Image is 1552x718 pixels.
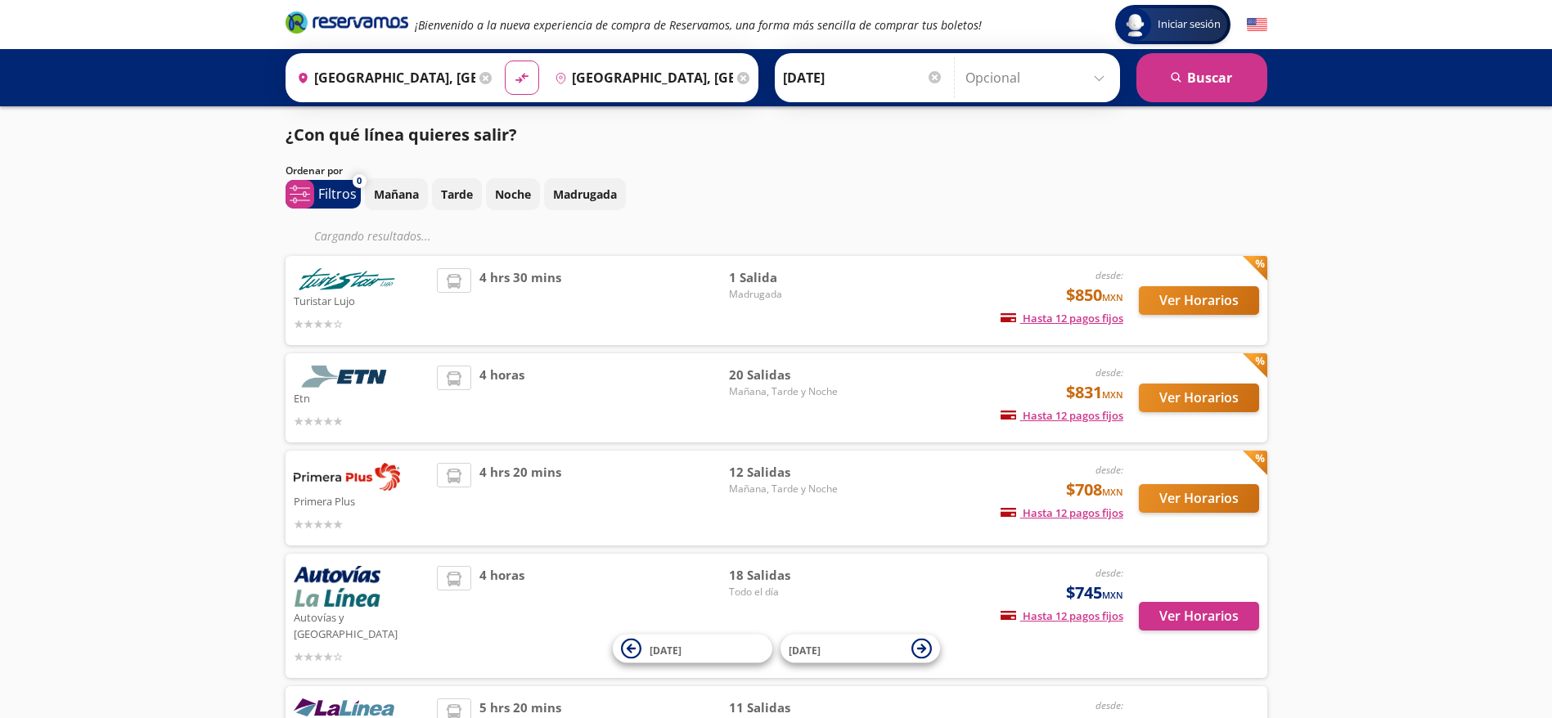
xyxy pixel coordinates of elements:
p: Ordenar por [286,164,343,178]
p: Mañana [374,186,419,203]
button: Ver Horarios [1139,484,1259,513]
p: Etn [294,388,430,407]
button: [DATE] [613,635,772,663]
span: 4 hrs 20 mins [479,463,561,533]
small: MXN [1102,291,1123,303]
span: 18 Salidas [729,566,843,585]
button: Tarde [432,178,482,210]
span: Hasta 12 pagos fijos [1001,505,1123,520]
span: 4 horas [479,566,524,666]
span: Hasta 12 pagos fijos [1001,311,1123,325]
span: 4 horas [479,366,524,430]
p: Tarde [441,186,473,203]
span: $831 [1066,380,1123,405]
button: Madrugada [544,178,626,210]
span: 0 [357,174,362,188]
img: Etn [294,366,400,388]
p: Filtros [318,184,357,204]
span: Hasta 12 pagos fijos [1001,408,1123,423]
p: Madrugada [553,186,617,203]
span: $708 [1066,478,1123,502]
em: ¡Bienvenido a la nueva experiencia de compra de Reservamos, una forma más sencilla de comprar tus... [415,17,982,33]
span: Mañana, Tarde y Noche [729,482,843,496]
button: 0Filtros [286,180,361,209]
em: desde: [1095,566,1123,580]
em: Cargando resultados ... [314,228,431,244]
span: Iniciar sesión [1151,16,1227,33]
button: Ver Horarios [1139,602,1259,630]
span: 11 Salidas [729,698,843,717]
span: Madrugada [729,287,843,302]
span: $850 [1066,283,1123,307]
p: Primera Plus [294,491,430,510]
em: desde: [1095,698,1123,712]
span: Mañana, Tarde y Noche [729,384,843,399]
input: Buscar Destino [548,57,733,98]
span: Todo el día [729,585,843,599]
small: MXN [1102,486,1123,498]
img: Primera Plus [294,463,400,491]
em: desde: [1095,268,1123,282]
button: [DATE] [780,635,940,663]
span: 12 Salidas [729,463,843,482]
img: Turistar Lujo [294,268,400,290]
span: 4 hrs 30 mins [479,268,561,333]
p: Autovías y [GEOGRAPHIC_DATA] [294,607,430,642]
a: Brand Logo [286,10,408,39]
span: 20 Salidas [729,366,843,384]
em: desde: [1095,366,1123,379]
img: Autovías y La Línea [294,566,380,607]
button: Ver Horarios [1139,286,1259,315]
button: Noche [486,178,540,210]
button: English [1247,15,1267,35]
span: [DATE] [789,643,821,657]
small: MXN [1102,388,1123,401]
input: Elegir Fecha [783,57,943,98]
p: ¿Con qué línea quieres salir? [286,123,517,147]
span: [DATE] [650,643,682,657]
button: Mañana [365,178,428,210]
em: desde: [1095,463,1123,477]
input: Opcional [965,57,1112,98]
span: $745 [1066,581,1123,605]
span: Hasta 12 pagos fijos [1001,608,1123,623]
p: Noche [495,186,531,203]
p: Turistar Lujo [294,290,430,310]
small: MXN [1102,589,1123,601]
button: Buscar [1136,53,1267,102]
input: Buscar Origen [290,57,475,98]
i: Brand Logo [286,10,408,34]
button: Ver Horarios [1139,384,1259,412]
span: 1 Salida [729,268,843,287]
